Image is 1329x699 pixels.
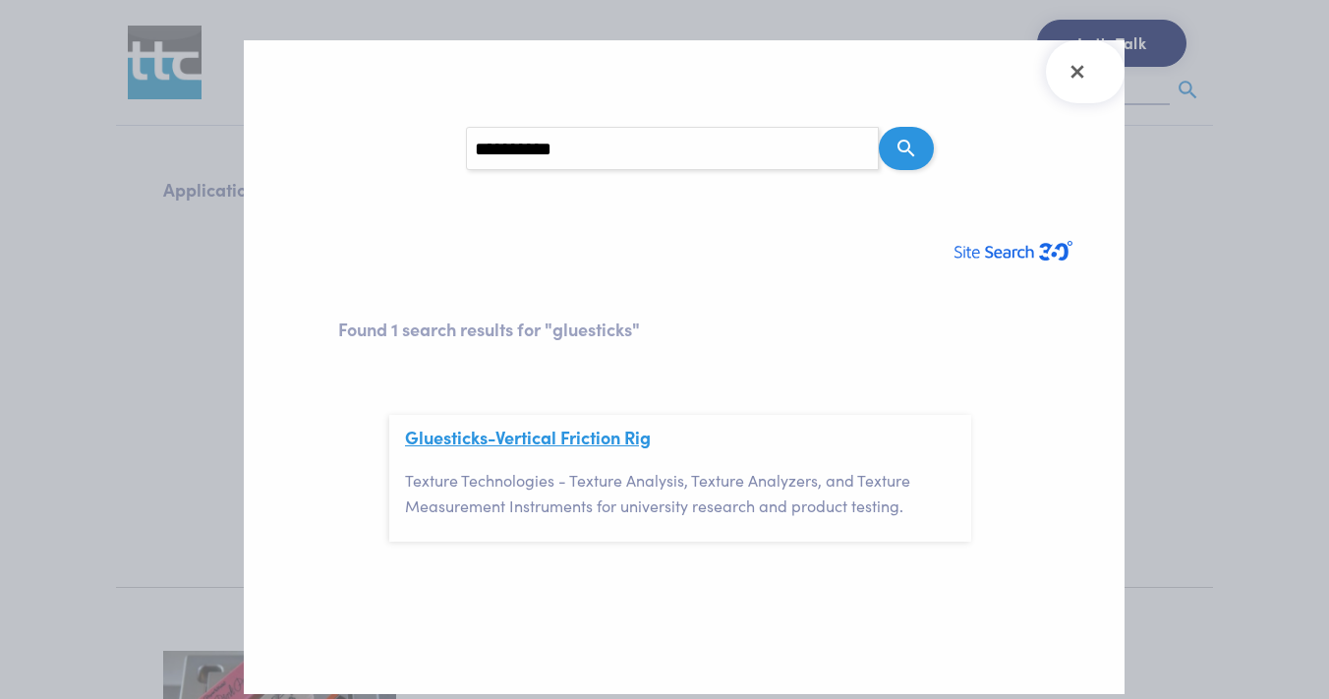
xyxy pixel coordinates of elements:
[389,415,971,542] article: Gluesticks-Vertical Friction Rig
[405,468,971,518] p: Texture Technologies - Texture Analysis, Texture Analyzers, and Texture Measurement Instruments f...
[405,425,488,449] span: Gluesticks
[405,427,651,448] span: Gluesticks-Vertical Friction Rig
[879,127,934,170] button: Search
[1046,40,1125,103] button: Close Search Results
[405,425,651,449] a: Gluesticks-Vertical Friction Rig
[244,40,1125,694] section: Search Results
